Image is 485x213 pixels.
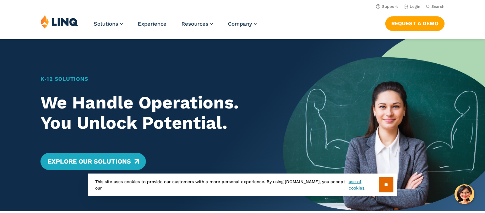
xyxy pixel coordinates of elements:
h1: K‑12 Solutions [40,75,263,83]
a: Solutions [94,21,123,27]
img: Home Banner [283,39,485,211]
span: Resources [181,21,208,27]
span: Search [431,4,445,9]
a: Company [228,21,257,27]
div: This site uses cookies to provide our customers with a more personal experience. By using [DOMAIN... [88,174,397,196]
span: Solutions [94,21,118,27]
a: Experience [138,21,167,27]
img: LINQ | K‑12 Software [40,15,78,28]
button: Open Search Bar [426,4,445,9]
a: Login [404,4,420,9]
a: Resources [181,21,213,27]
nav: Primary Navigation [94,15,257,38]
a: Request a Demo [385,16,445,31]
button: Hello, have a question? Let’s chat. [454,184,474,204]
span: Company [228,21,252,27]
a: Support [376,4,398,9]
nav: Button Navigation [385,15,445,31]
a: Explore Our Solutions [40,153,146,170]
a: use of cookies. [349,179,379,191]
h2: We Handle Operations. You Unlock Potential. [40,92,263,133]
